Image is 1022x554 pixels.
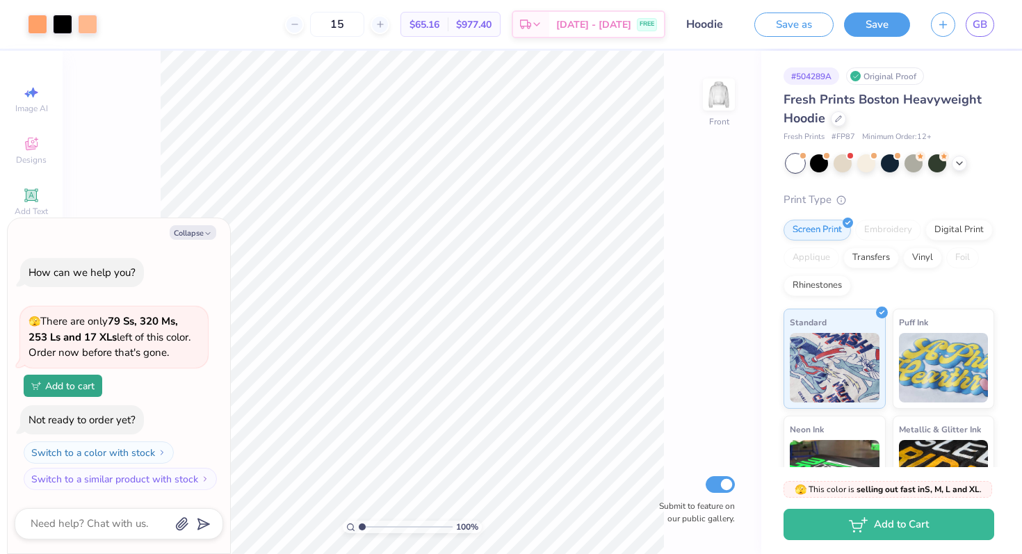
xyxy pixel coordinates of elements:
[456,17,492,32] span: $977.40
[24,375,102,397] button: Add to cart
[24,441,174,464] button: Switch to a color with stock
[784,67,839,85] div: # 504289A
[832,131,855,143] span: # FP87
[310,12,364,37] input: – –
[784,192,994,208] div: Print Type
[29,314,190,359] span: There are only left of this color. Order now before that's gone.
[784,247,839,268] div: Applique
[29,266,136,279] div: How can we help you?
[857,484,980,495] strong: selling out fast in S, M, L and XL
[966,13,994,37] a: GB
[795,483,806,496] span: 🫣
[409,17,439,32] span: $65.16
[795,483,982,496] span: This color is .
[709,115,729,128] div: Front
[899,315,928,329] span: Puff Ink
[158,448,166,457] img: Switch to a color with stock
[844,13,910,37] button: Save
[790,315,827,329] span: Standard
[784,509,994,540] button: Add to Cart
[790,440,879,510] img: Neon Ink
[790,333,879,402] img: Standard
[925,220,993,241] div: Digital Print
[29,314,178,344] strong: 79 Ss, 320 Ms, 253 Ls and 17 XLs
[24,468,217,490] button: Switch to a similar product with stock
[651,500,735,525] label: Submit to feature on our public gallery.
[705,81,733,108] img: Front
[15,206,48,217] span: Add Text
[846,67,924,85] div: Original Proof
[640,19,654,29] span: FREE
[784,275,851,296] div: Rhinestones
[899,333,989,402] img: Puff Ink
[754,13,834,37] button: Save as
[784,131,825,143] span: Fresh Prints
[843,247,899,268] div: Transfers
[973,17,987,33] span: GB
[15,103,48,114] span: Image AI
[676,10,744,38] input: Untitled Design
[31,382,41,390] img: Add to cart
[29,413,136,427] div: Not ready to order yet?
[784,220,851,241] div: Screen Print
[784,91,982,127] span: Fresh Prints Boston Heavyweight Hoodie
[556,17,631,32] span: [DATE] - [DATE]
[903,247,942,268] div: Vinyl
[862,131,932,143] span: Minimum Order: 12 +
[790,422,824,437] span: Neon Ink
[170,225,216,240] button: Collapse
[899,422,981,437] span: Metallic & Glitter Ink
[855,220,921,241] div: Embroidery
[16,154,47,165] span: Designs
[899,440,989,510] img: Metallic & Glitter Ink
[29,315,40,328] span: 🫣
[201,475,209,483] img: Switch to a similar product with stock
[456,521,478,533] span: 100 %
[946,247,979,268] div: Foil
